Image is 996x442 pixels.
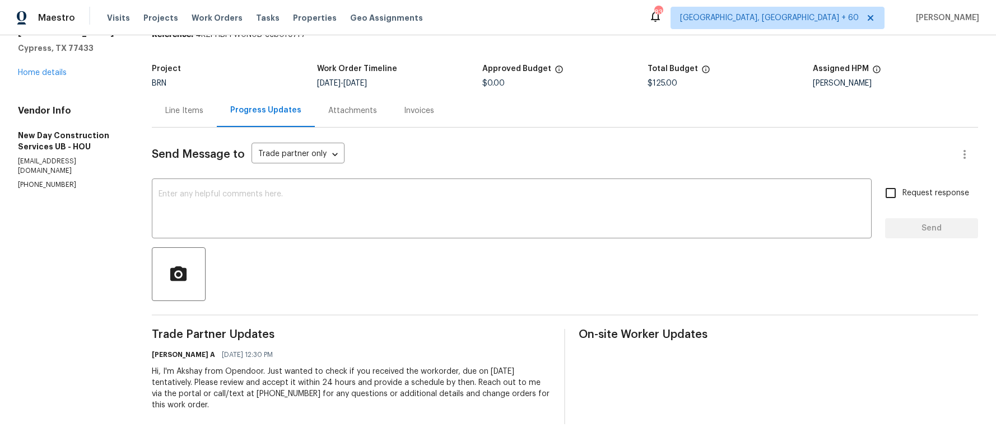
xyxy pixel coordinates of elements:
span: Request response [902,187,969,199]
p: [EMAIL_ADDRESS][DOMAIN_NAME] [18,157,125,176]
div: Trade partner only [252,145,345,164]
h5: Project [152,65,181,73]
span: The hpm assigned to this work order. [872,65,881,79]
h5: Work Order Timeline [317,65,397,73]
span: Projects [143,12,178,23]
span: The total cost of line items that have been proposed by Opendoor. This sum includes line items th... [701,65,710,79]
span: Geo Assignments [350,12,423,23]
span: [DATE] [343,79,367,87]
span: Send Message to [152,149,245,160]
p: [PHONE_NUMBER] [18,180,125,190]
span: $0.00 [482,79,505,87]
div: Progress Updates [230,105,301,116]
h5: Total Budget [648,65,698,73]
div: [PERSON_NAME] [813,79,978,87]
span: Tasks [256,14,280,22]
span: [GEOGRAPHIC_DATA], [GEOGRAPHIC_DATA] + 60 [680,12,859,23]
span: [PERSON_NAME] [911,12,979,23]
div: Hi, I'm Akshay from Opendoor. Just wanted to check if you received the workorder, due on [DATE] t... [152,366,551,411]
h4: Vendor Info [18,105,125,116]
span: On-site Worker Updates [579,329,978,340]
h5: New Day Construction Services UB - HOU [18,130,125,152]
div: Attachments [328,105,377,116]
span: [DATE] [317,79,341,87]
span: Visits [107,12,130,23]
a: Home details [18,69,67,77]
div: Line Items [165,105,203,116]
span: Work Orders [192,12,243,23]
span: Maestro [38,12,75,23]
h5: Assigned HPM [813,65,869,73]
div: 839 [654,7,662,18]
span: - [317,79,367,87]
span: Trade Partner Updates [152,329,551,340]
span: [DATE] 12:30 PM [222,349,273,360]
span: Properties [293,12,337,23]
h6: [PERSON_NAME] A [152,349,215,360]
span: $125.00 [648,79,677,87]
h5: Cypress, TX 77433 [18,43,125,54]
span: The total cost of line items that have been approved by both Opendoor and the Trade Partner. This... [555,65,564,79]
h5: Approved Budget [482,65,551,73]
div: Invoices [404,105,434,116]
span: BRN [152,79,166,87]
